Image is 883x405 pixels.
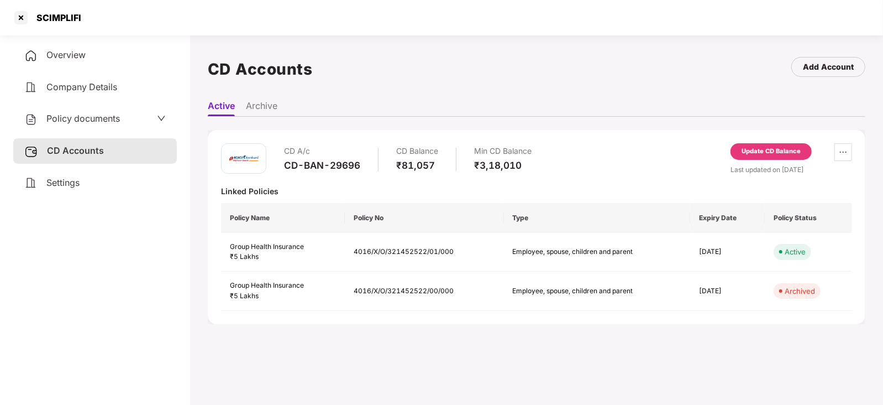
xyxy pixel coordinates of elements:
div: CD Balance [396,143,438,159]
span: ellipsis [835,148,852,157]
td: 4016/X/O/321452522/01/000 [345,233,504,272]
div: Archived [785,285,815,297]
th: Policy Status [765,203,852,233]
div: CD-BAN-29696 [284,159,360,172]
img: svg+xml;base64,PHN2ZyB4bWxucz0iaHR0cDovL3d3dy53My5vcmcvMjAwMC9zdmciIHdpZHRoPSIyNCIgaGVpZ2h0PSIyNC... [24,176,38,190]
span: ₹5 Lakhs [230,252,259,261]
img: svg+xml;base64,PHN2ZyB4bWxucz0iaHR0cDovL3d3dy53My5vcmcvMjAwMC9zdmciIHdpZHRoPSIyNCIgaGVpZ2h0PSIyNC... [24,49,38,63]
img: svg+xml;base64,PHN2ZyB4bWxucz0iaHR0cDovL3d3dy53My5vcmcvMjAwMC9zdmciIHdpZHRoPSIyNCIgaGVpZ2h0PSIyNC... [24,81,38,94]
div: Employee, spouse, children and parent [513,247,634,257]
div: Update CD Balance [742,147,801,157]
img: svg+xml;base64,PHN2ZyB4bWxucz0iaHR0cDovL3d3dy53My5vcmcvMjAwMC9zdmciIHdpZHRoPSIyNCIgaGVpZ2h0PSIyNC... [24,113,38,126]
div: Group Health Insurance [230,242,336,252]
th: Policy No [345,203,504,233]
img: icici.png [227,153,260,164]
div: Min CD Balance [474,143,532,159]
span: Overview [46,49,86,60]
th: Expiry Date [690,203,765,233]
span: Company Details [46,81,117,92]
span: ₹5 Lakhs [230,292,259,300]
span: CD Accounts [47,145,104,156]
th: Type [504,203,690,233]
h1: CD Accounts [208,57,313,81]
div: Employee, spouse, children and parent [513,286,634,297]
div: Linked Policies [221,186,852,196]
td: 4016/X/O/321452522/00/000 [345,272,504,311]
th: Policy Name [221,203,345,233]
div: Last updated on [DATE] [730,164,852,175]
span: Settings [46,177,80,188]
span: Policy documents [46,113,120,124]
div: Group Health Insurance [230,281,336,291]
button: ellipsis [834,143,852,161]
div: Add Account [803,61,854,73]
td: [DATE] [690,272,765,311]
img: svg+xml;base64,PHN2ZyB3aWR0aD0iMjUiIGhlaWdodD0iMjQiIHZpZXdCb3g9IjAgMCAyNSAyNCIgZmlsbD0ibm9uZSIgeG... [24,145,38,158]
div: SCIMPLIFI [30,12,81,23]
div: ₹81,057 [396,159,438,172]
div: Active [785,246,806,257]
div: ₹3,18,010 [474,159,532,172]
div: CD A/c [284,143,360,159]
span: down [157,114,166,123]
li: Active [208,100,235,116]
td: [DATE] [690,233,765,272]
li: Archive [246,100,277,116]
